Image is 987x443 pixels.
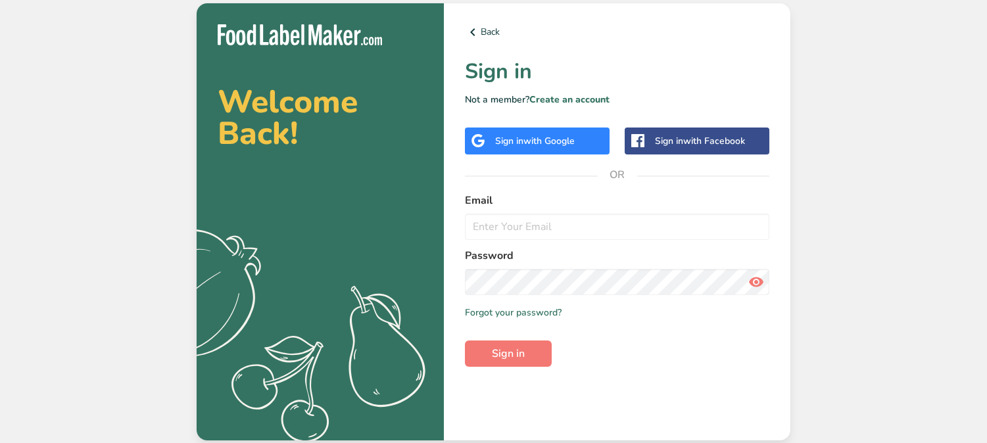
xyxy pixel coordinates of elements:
[529,93,610,106] a: Create an account
[465,24,769,40] a: Back
[492,346,525,361] span: Sign in
[683,135,745,147] span: with Facebook
[465,248,769,264] label: Password
[218,86,423,149] h2: Welcome Back!
[465,340,552,367] button: Sign in
[523,135,575,147] span: with Google
[495,134,575,148] div: Sign in
[465,306,562,319] a: Forgot your password?
[465,56,769,87] h1: Sign in
[465,93,769,106] p: Not a member?
[218,24,382,46] img: Food Label Maker
[598,155,637,195] span: OR
[655,134,745,148] div: Sign in
[465,193,769,208] label: Email
[465,214,769,240] input: Enter Your Email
